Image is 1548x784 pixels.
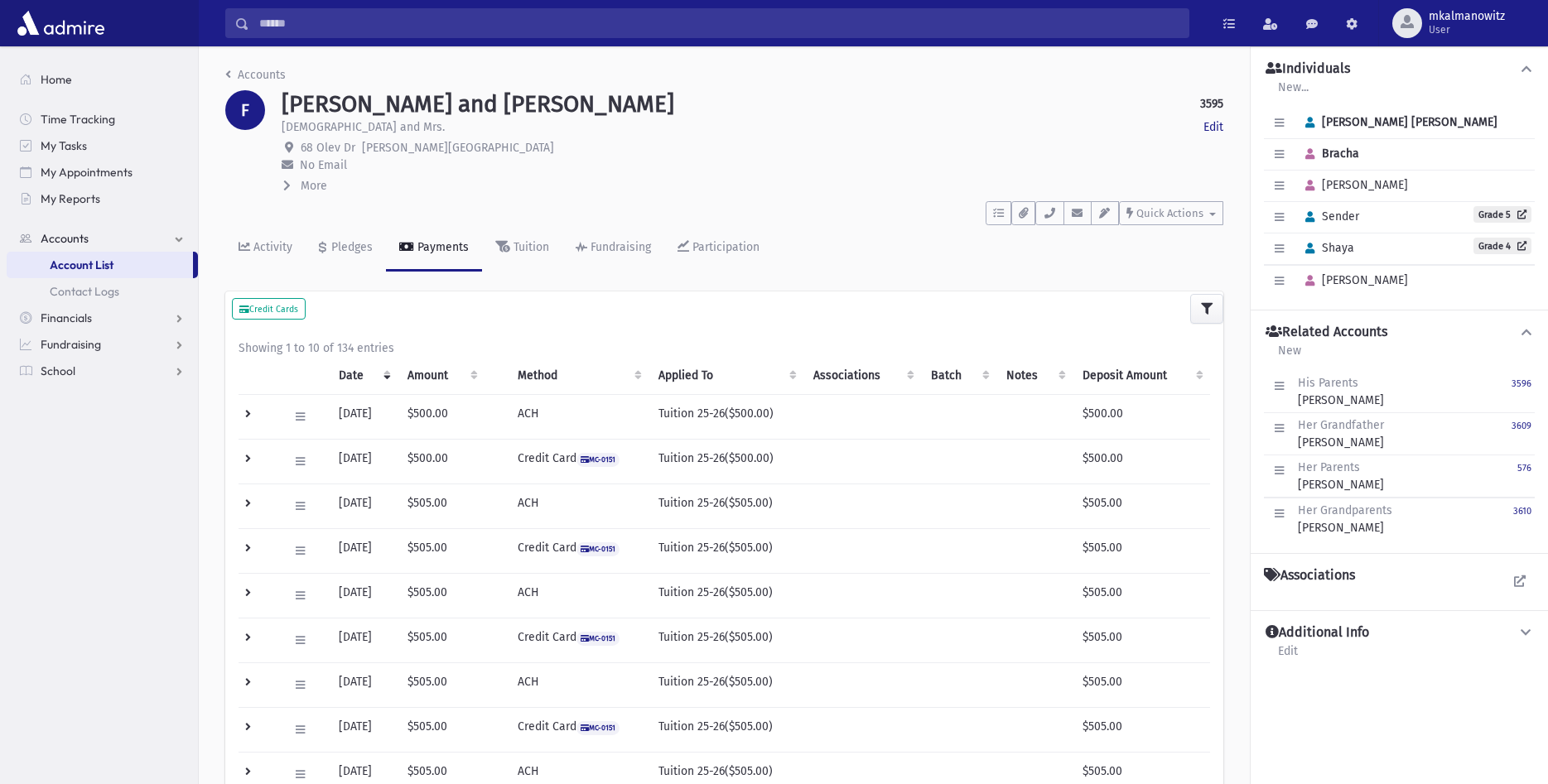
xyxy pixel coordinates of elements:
td: $505.00 [1073,528,1210,573]
nav: breadcrumb [225,66,286,90]
a: Time Tracking [7,106,198,132]
td: Tuition 25-26($505.00) [649,573,804,618]
a: Tuition [482,225,562,272]
h4: Individuals [1266,60,1350,78]
span: [PERSON_NAME][GEOGRAPHIC_DATA] [362,141,554,155]
input: Search [249,8,1189,38]
span: School [41,363,75,378]
a: Contact Logs [7,278,198,305]
th: Associations: activate to sort column ascending [803,357,921,395]
td: $500.00 [398,394,485,439]
span: Time Tracking [41,112,115,127]
td: $505.00 [398,662,485,707]
span: mkalmanowitz [1429,10,1505,23]
span: My Tasks [41,138,87,153]
td: ACH [508,394,649,439]
td: $505.00 [1073,707,1210,752]
td: ACH [508,483,649,528]
td: Tuition 25-26($505.00) [649,662,804,707]
a: Grade 5 [1473,206,1531,223]
td: Credit Card [508,528,649,573]
td: [DATE] [329,573,398,618]
td: ACH [508,662,649,707]
button: More [282,177,329,195]
td: Credit Card [508,707,649,752]
th: Notes: activate to sort column ascending [996,357,1073,395]
span: MC-0151 [576,453,620,467]
h1: [PERSON_NAME] and [PERSON_NAME] [282,90,674,118]
button: Quick Actions [1119,201,1223,225]
td: $505.00 [1073,483,1210,528]
span: MC-0151 [576,721,620,735]
td: [DATE] [329,483,398,528]
span: Her Parents [1298,460,1360,474]
h4: Related Accounts [1266,324,1387,341]
small: 3596 [1512,378,1531,389]
td: [DATE] [329,439,398,483]
a: Participation [664,225,773,272]
span: Sender [1298,209,1359,224]
div: [PERSON_NAME] [1298,374,1384,409]
small: 3609 [1512,421,1531,431]
span: Home [41,72,72,87]
td: ACH [508,573,649,618]
a: My Appointments [7,159,198,185]
span: Her Grandparents [1298,503,1392,517]
td: Tuition 25-26($505.00) [649,483,804,528]
button: Individuals [1264,60,1535,78]
td: [DATE] [329,707,398,752]
a: Accounts [225,68,286,82]
div: [PERSON_NAME] [1298,416,1384,451]
div: Tuition [510,240,549,254]
span: No Email [300,158,347,172]
td: $505.00 [398,573,485,618]
span: More [301,179,327,193]
span: Fundraising [41,337,101,352]
img: AdmirePro [13,7,109,40]
td: [DATE] [329,528,398,573]
span: 68 Olev Dr [301,141,355,155]
div: Participation [689,240,760,254]
span: Accounts [41,231,89,246]
div: [PERSON_NAME] [1298,502,1392,536]
td: $500.00 [398,439,485,483]
a: Account List [7,252,193,278]
a: My Reports [7,185,198,212]
div: Fundraising [587,240,651,254]
span: My Appointments [41,165,133,180]
td: $505.00 [1073,662,1210,707]
a: Accounts [7,225,198,252]
td: $505.00 [398,483,485,528]
a: Fundraising [562,225,664,272]
div: [PERSON_NAME] [1298,459,1384,493]
button: Related Accounts [1264,324,1535,341]
span: [PERSON_NAME] [PERSON_NAME] [1298,115,1497,129]
div: Payments [414,240,469,254]
span: MC-0151 [576,542,620,556]
td: [DATE] [329,618,398,662]
small: 576 [1517,463,1531,474]
div: Showing 1 to 10 of 134 entries [239,339,1210,357]
div: Pledges [328,240,373,254]
a: Pledges [306,225,386,272]
a: 3596 [1512,374,1531,409]
td: $505.00 [398,707,485,752]
a: Edit [1277,642,1299,671]
td: $505.00 [398,528,485,573]
div: Activity [250,240,292,254]
a: New [1277,341,1302,371]
button: Additional Info [1264,624,1535,642]
th: Amount: activate to sort column ascending [398,357,485,395]
a: Edit [1203,118,1223,136]
a: New... [1277,78,1309,108]
td: [DATE] [329,394,398,439]
td: [DATE] [329,662,398,707]
p: [DEMOGRAPHIC_DATA] and Mrs. [282,118,445,136]
a: 3610 [1513,502,1531,536]
a: 576 [1517,459,1531,493]
th: Date: activate to sort column ascending [329,357,398,395]
span: Quick Actions [1136,207,1203,219]
a: Payments [386,225,482,272]
td: Tuition 25-26($500.00) [649,439,804,483]
td: Tuition 25-26($500.00) [649,394,804,439]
